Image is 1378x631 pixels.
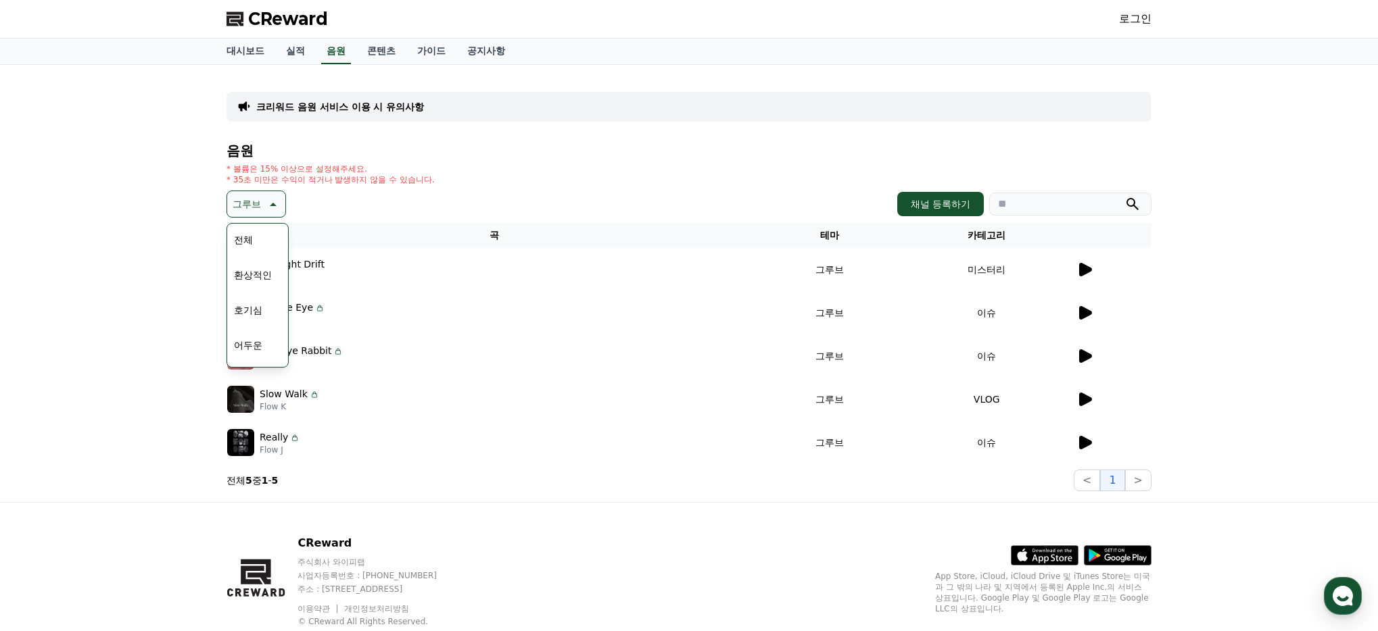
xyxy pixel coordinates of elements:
img: music [227,386,254,413]
p: * 35초 미만은 수익이 적거나 발생하지 않을 수 있습니다. [227,174,435,185]
button: 그루브 [227,191,286,218]
p: Slow Walk [260,387,308,401]
a: 가이드 [406,39,456,64]
p: App Store, iCloud, iCloud Drive 및 iTunes Store는 미국과 그 밖의 나라 및 지역에서 등록된 Apple Inc.의 서비스 상표입니다. Goo... [935,571,1151,614]
td: 이슈 [897,334,1076,378]
td: 이슈 [897,291,1076,334]
p: Red Eye Rabbit [260,344,331,358]
p: Flow K [260,401,320,412]
p: Really [260,430,288,445]
th: 테마 [763,223,898,248]
p: CReward [298,535,462,551]
a: 개인정보처리방침 [344,604,409,613]
p: 그루브 [233,195,261,213]
p: 주식회사 와이피랩 [298,557,462,567]
td: 그루브 [763,334,898,378]
strong: 5 [272,475,279,486]
a: CReward [227,8,328,30]
span: 홈 [43,449,51,459]
p: Flow J [260,445,300,455]
a: 설정 [174,428,260,462]
span: 대화 [124,449,140,460]
td: 그루브 [763,378,898,421]
a: 크리워드 음원 서비스 이용 시 유의사항 [256,100,424,113]
button: 호기심 [229,295,268,325]
button: 환상적인 [229,260,277,290]
strong: 1 [262,475,268,486]
a: 홈 [4,428,89,462]
button: > [1125,470,1151,491]
p: 사업자등록번호 : [PHONE_NUMBER] [298,570,462,581]
span: 설정 [209,449,225,459]
td: 그루브 [763,421,898,464]
a: 실적 [275,39,316,64]
p: © CReward All Rights Reserved. [298,616,462,627]
a: 콘텐츠 [356,39,406,64]
p: 주소 : [STREET_ADDRESS] [298,584,462,595]
p: Midnight Drift [260,257,325,272]
button: 전체 [229,225,258,255]
p: * 볼륨은 15% 이상으로 설정해주세요. [227,163,435,174]
p: 전체 중 - [227,474,278,487]
button: 어두운 [229,330,268,360]
th: 곡 [227,223,763,248]
button: 채널 등록하기 [897,192,984,216]
strong: 5 [245,475,252,486]
a: 공지사항 [456,39,516,64]
td: 그루브 [763,291,898,334]
th: 카테고리 [897,223,1076,248]
a: 음원 [321,39,351,64]
td: 그루브 [763,248,898,291]
h4: 음원 [227,143,1151,158]
td: 미스터리 [897,248,1076,291]
button: 1 [1100,470,1124,491]
p: Flow J [260,315,325,326]
span: CReward [248,8,328,30]
td: VLOG [897,378,1076,421]
a: 로그인 [1119,11,1151,27]
p: IGNI [260,272,325,282]
img: music [227,429,254,456]
a: 이용약관 [298,604,340,613]
td: 이슈 [897,421,1076,464]
a: 대화 [89,428,174,462]
a: 대시보드 [216,39,275,64]
p: Flow K [260,358,343,369]
button: < [1074,470,1100,491]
